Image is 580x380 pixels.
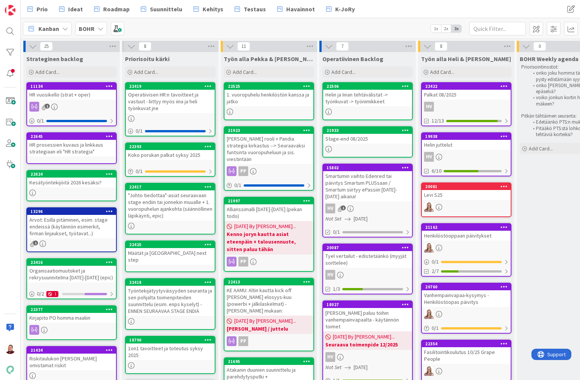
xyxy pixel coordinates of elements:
[224,285,313,316] div: KE AAMU: Altin kautta kick off [PERSON_NAME] elosyys-kuu (powerbi + jälkilaskelmat) - [PERSON_NAM...
[27,83,116,100] div: 11134HR vuosikello (strat + oper)
[422,366,511,376] div: IH
[325,341,410,348] b: Seuraava toimenpide 12/2025
[327,245,412,250] div: 20087
[27,259,116,282] div: 22416Organisaatiomuutoket ja rekrysuunnitelma [DATE]-[DATE] (epic)
[286,5,315,14] span: Havainnot
[27,266,116,282] div: Organisaatiomuutoket ja rekrysuunnitelma [DATE]-[DATE] (epic)
[224,358,313,365] div: 21695
[126,126,215,136] div: 0/1
[422,83,511,90] div: 22422
[529,145,553,152] span: Add Card...
[422,133,511,150] div: 19938Helin juttelut
[234,222,296,230] span: [DATE] By [PERSON_NAME]...
[233,69,257,75] span: Add Card...
[27,289,116,299] div: 0/21
[322,55,383,63] span: Operatiivinen Backlog
[31,209,116,214] div: 13296
[323,270,412,280] div: HV
[422,309,511,319] div: IH
[422,283,511,307] div: 20760Vanhempainvapaa-kysymys - Henkilöstöopas päivitys
[38,24,59,33] span: Kanban
[224,127,313,164] div: 21923[PERSON_NAME] rooli + Pandia strategia kirkastus --> Seuraavaksi funtsinta vuoropuheluun ja ...
[421,182,511,217] a: 20081Levi S25IH
[129,184,215,190] div: 22417
[323,83,412,90] div: 22506
[5,5,15,15] img: Visit kanbanzone.com
[90,2,134,16] a: Roadmap
[126,286,215,316] div: Työntekijätyytyväisyyden seuranta ja sen pohjalta toimenpiteiden suunnittelu (esim. enps kyselyt)...
[26,55,83,63] span: Strateginen backlog
[341,205,346,210] span: 1
[425,84,511,89] div: 22422
[432,117,444,125] span: 12/13
[126,241,215,248] div: 22425
[227,230,311,253] b: Kenno joryn kautta asiat eteenpäin + talousennuste, sitten paluu tähän
[224,257,313,267] div: PP
[422,90,511,100] div: Palkat 08/2025
[31,134,116,139] div: 22645
[333,333,395,341] span: [DATE] By [PERSON_NAME]...
[422,190,511,200] div: Levi S25
[533,42,546,51] span: 0
[126,150,215,160] div: Koko porukan palkat syksy 2025
[234,181,241,189] span: 0 / 1
[126,167,215,176] div: 0/1
[422,224,511,241] div: 21162Henkilöstöoppaan päivitykset
[322,164,413,237] a: 15802Smartumin vaihto Edenred tai päivitys Smartum PLUSsaan / Smartum siirtyy ePassiin [DATE]-[DA...
[422,231,511,241] div: Henkilöstöoppaan päivitykset
[126,143,215,150] div: 22393
[37,5,48,14] span: Prio
[469,22,526,35] input: Quick Filter...
[325,352,335,362] div: HV
[27,259,116,266] div: 22416
[33,241,38,245] span: 1
[422,202,511,212] div: IH
[126,90,215,113] div: Operatiivisen HR:n tavoitteet ja vastuut - liittyy myös iina ja heli työnkuvat jne
[228,84,313,89] div: 22525
[224,82,314,120] a: 225251. vuoropuhelu henkilöstön kanssa ja jatko
[354,363,368,371] span: [DATE]
[224,278,314,351] a: 22413KE AAMU: Altin kautta kick off [PERSON_NAME] elosyys-kuu (powerbi + jälkilaskelmat) - [PERSO...
[224,126,314,191] a: 21923[PERSON_NAME] rooli + Pandia strategia kirkastus --> Seuraavaksi funtsinta vuoropuheluun ja ...
[424,243,434,253] img: IH
[424,152,434,162] div: HV
[224,198,313,204] div: 21997
[35,69,60,75] span: Add Card...
[327,165,412,170] div: 15802
[422,224,511,231] div: 21162
[432,258,439,266] span: 0 / 1
[425,184,511,189] div: 20081
[224,336,313,346] div: PP
[126,190,215,221] div: "Johto tiedottaa"-asiat seuraavaan stage endiin tai jonnekin muualle + 1. vuoropuhelun ajankohta ...
[37,290,44,298] span: 0 / 2
[425,225,511,230] div: 21162
[228,279,313,285] div: 22413
[103,5,130,14] span: Roadmap
[224,55,314,63] span: Työn alla Pekka & Juhani
[129,337,215,343] div: 18790
[26,305,117,340] a: 22377Kirjapito PO homma maaliin
[323,127,412,144] div: 21933Stage-end 08/2025
[422,102,511,112] div: HV
[26,170,117,201] a: 22624Kesätyöntekijöitä 2026 kesäksi?
[27,215,116,238] div: Arvot: Esillä pitäminen, esim. stage endeissä (käytännön esimerkit, firman linjaukset, työtavat...)
[327,128,412,133] div: 21933
[238,166,248,176] div: PP
[322,126,413,158] a: 21933Stage-end 08/2025
[230,2,270,16] a: Testaus
[424,366,434,376] img: IH
[421,132,511,176] a: 19938Helin juttelutHV6/10
[323,171,412,201] div: Smartumin vaihto Edenred tai päivitys Smartum PLUSsaan / Smartum siirtyy ePassiin [DATE]-[DATE] a...
[354,215,368,223] span: [DATE]
[27,354,116,370] div: Riskitaulukon [PERSON_NAME] omistamat riskit
[126,241,215,265] div: 22425Määtät ja [GEOGRAPHIC_DATA] next step
[224,279,313,316] div: 22413KE AAMU: Altin kautta kick off [PERSON_NAME] elosyys-kuu (powerbi + jälkilaskelmat) - [PERSO...
[422,183,511,200] div: 20081Levi S25
[126,83,215,90] div: 22419
[126,83,215,113] div: 22419Operatiivisen HR:n tavoitteet ja vastuut - liittyy myös iina ja heli työnkuvat jne
[421,82,511,126] a: 22422Palkat 08/2025HV12/13
[327,84,412,89] div: 22506
[129,280,215,285] div: 22418
[323,204,412,213] div: HV
[424,102,434,112] div: HV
